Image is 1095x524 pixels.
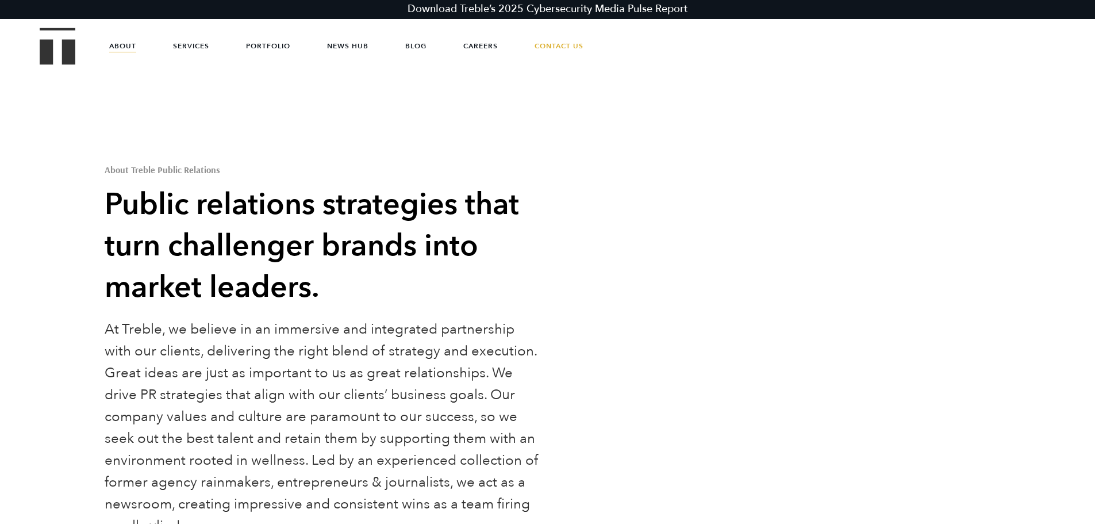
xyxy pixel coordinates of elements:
[405,29,427,63] a: Blog
[535,29,583,63] a: Contact Us
[327,29,368,63] a: News Hub
[463,29,498,63] a: Careers
[173,29,209,63] a: Services
[105,184,544,308] h2: Public relations strategies that turn challenger brands into market leaders.
[109,29,136,63] a: About
[246,29,290,63] a: Portfolio
[40,28,76,64] img: Treble logo
[105,165,544,174] h1: About Treble Public Relations
[40,29,75,64] a: Treble Homepage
